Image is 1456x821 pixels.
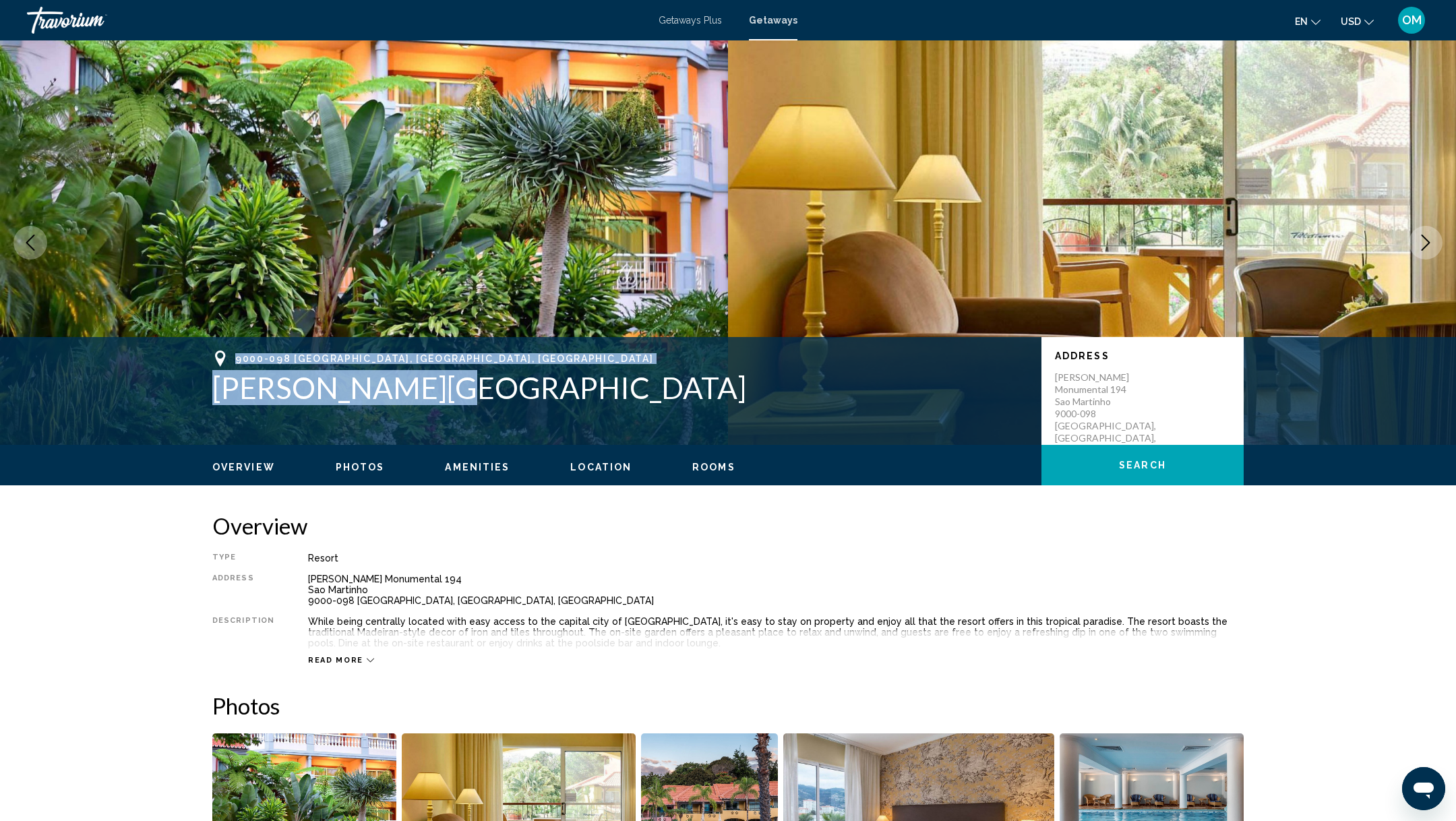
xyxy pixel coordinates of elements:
span: en [1295,16,1308,27]
button: Change currency [1341,11,1374,31]
div: While being centrally located with easy access to the capital city of [GEOGRAPHIC_DATA], it's eas... [308,616,1244,648]
div: Type [212,553,274,564]
span: Search [1119,460,1166,471]
h2: Photos [212,692,1244,719]
button: Amenities [445,461,510,473]
button: Location [570,461,632,473]
span: Amenities [445,462,510,473]
button: Change language [1295,11,1321,31]
iframe: Кнопка запуска окна обмена сообщениями [1402,767,1445,810]
p: Address [1055,351,1230,361]
div: [PERSON_NAME] Monumental 194 Sao Martinho 9000-098 [GEOGRAPHIC_DATA], [GEOGRAPHIC_DATA], [GEOGRAP... [308,574,1244,606]
span: 9000-098 [GEOGRAPHIC_DATA], [GEOGRAPHIC_DATA], [GEOGRAPHIC_DATA] [235,353,654,364]
div: Description [212,616,274,648]
a: Travorium [27,7,645,34]
button: User Menu [1394,6,1429,34]
span: Rooms [692,462,735,473]
span: OM [1402,13,1422,27]
p: [PERSON_NAME] Monumental 194 Sao Martinho 9000-098 [GEOGRAPHIC_DATA], [GEOGRAPHIC_DATA], [GEOGRAP... [1055,371,1163,456]
h1: [PERSON_NAME][GEOGRAPHIC_DATA] [212,370,1028,405]
button: Photos [336,461,385,473]
a: Getaways [749,15,797,26]
div: Address [212,574,274,606]
span: Read more [308,656,363,665]
button: Previous image [13,226,47,260]
button: Search [1041,445,1244,485]
div: Resort [308,553,1244,564]
button: Read more [308,655,374,665]
span: Overview [212,462,275,473]
span: Photos [336,462,385,473]
a: Getaways Plus [659,15,722,26]
h2: Overview [212,512,1244,539]
button: Next image [1409,226,1443,260]
button: Overview [212,461,275,473]
span: USD [1341,16,1361,27]
button: Rooms [692,461,735,473]
span: Location [570,462,632,473]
